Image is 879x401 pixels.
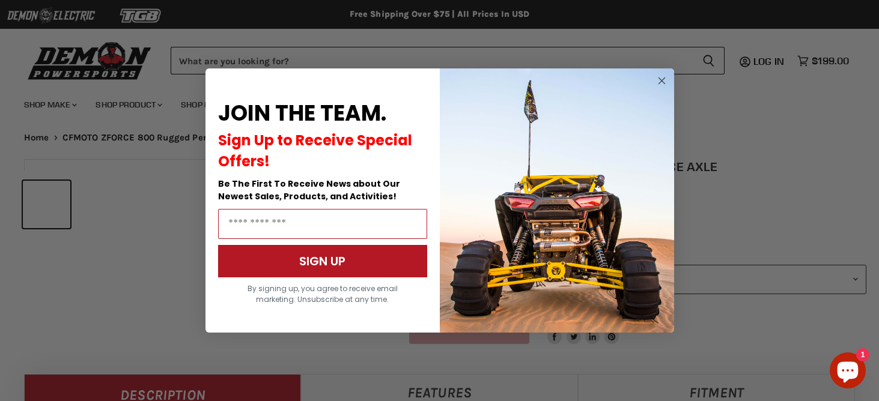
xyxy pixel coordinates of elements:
[654,73,669,88] button: Close dialog
[218,130,412,171] span: Sign Up to Receive Special Offers!
[218,178,400,202] span: Be The First To Receive News about Our Newest Sales, Products, and Activities!
[218,245,427,277] button: SIGN UP
[826,352,869,391] inbox-online-store-chat: Shopify online store chat
[248,283,398,304] span: By signing up, you agree to receive email marketing. Unsubscribe at any time.
[218,209,427,239] input: Email Address
[440,68,674,333] img: a9095488-b6e7-41ba-879d-588abfab540b.jpeg
[218,98,386,128] span: JOIN THE TEAM.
